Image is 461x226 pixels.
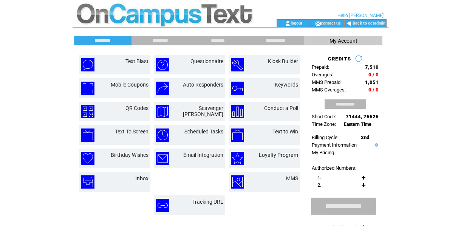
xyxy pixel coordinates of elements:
[231,105,244,118] img: conduct-a-poll.png
[231,128,244,142] img: text-to-win.png
[81,128,94,142] img: text-to-screen.png
[346,20,352,26] img: backArrow.gif
[368,87,379,93] span: 0 / 0
[346,114,379,119] span: 71444, 76626
[125,58,149,64] a: Text Blast
[81,58,94,71] img: text-blast.png
[135,175,149,181] a: Inbox
[312,165,356,171] span: Authorized Numbers:
[156,199,169,212] img: tracking-url.png
[272,128,298,135] a: Text to Win
[285,20,291,26] img: account_icon.gif
[312,87,346,93] span: MMS Overages:
[81,175,94,189] img: inbox.png
[231,175,244,189] img: mms.png
[312,142,357,148] a: Payment Information
[317,175,321,180] span: 1.
[183,105,223,117] a: Scavenger [PERSON_NAME]
[156,152,169,165] img: email-integration.png
[81,152,94,165] img: birthday-wishes.png
[317,182,321,188] span: 2.
[156,128,169,142] img: scheduled-tasks.png
[111,152,149,158] a: Birthday Wishes
[365,79,379,85] span: 1,051
[312,64,329,70] span: Prepaid:
[184,128,223,135] a: Scheduled Tasks
[328,56,351,62] span: CREDITS
[156,58,169,71] img: questionnaire.png
[268,58,298,64] a: Kiosk Builder
[312,135,339,140] span: Billing Cycle:
[81,105,94,118] img: qr-codes.png
[192,199,223,205] a: Tracking URL
[330,38,357,44] span: My Account
[312,150,334,155] a: My Pricing
[81,82,94,95] img: mobile-coupons.png
[365,64,379,70] span: 7,510
[259,152,298,158] a: Loyalty Program
[368,72,379,77] span: 0 / 0
[264,105,298,111] a: Conduct a Poll
[353,21,385,26] a: Back to octadmin
[156,105,169,118] img: scavenger-hunt.png
[115,128,149,135] a: Text To Screen
[312,121,336,127] span: Time Zone:
[190,58,223,64] a: Questionnaire
[291,20,302,25] a: logout
[312,79,342,85] span: MMS Prepaid:
[312,72,333,77] span: Overages:
[111,82,149,88] a: Mobile Coupons
[337,13,384,18] span: Hello [PERSON_NAME]
[275,82,298,88] a: Keywords
[231,58,244,71] img: kiosk-builder.png
[286,175,298,181] a: MMS
[373,143,378,147] img: help.gif
[183,152,223,158] a: Email Integration
[344,122,371,127] span: Eastern Time
[231,82,244,95] img: keywords.png
[312,114,336,119] span: Short Code:
[156,82,169,95] img: auto-responders.png
[183,82,223,88] a: Auto Responders
[125,105,149,111] a: QR Codes
[231,152,244,165] img: loyalty-program.png
[361,135,369,140] span: 2nd
[315,20,321,26] img: contact_us_icon.gif
[321,20,341,25] a: contact us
